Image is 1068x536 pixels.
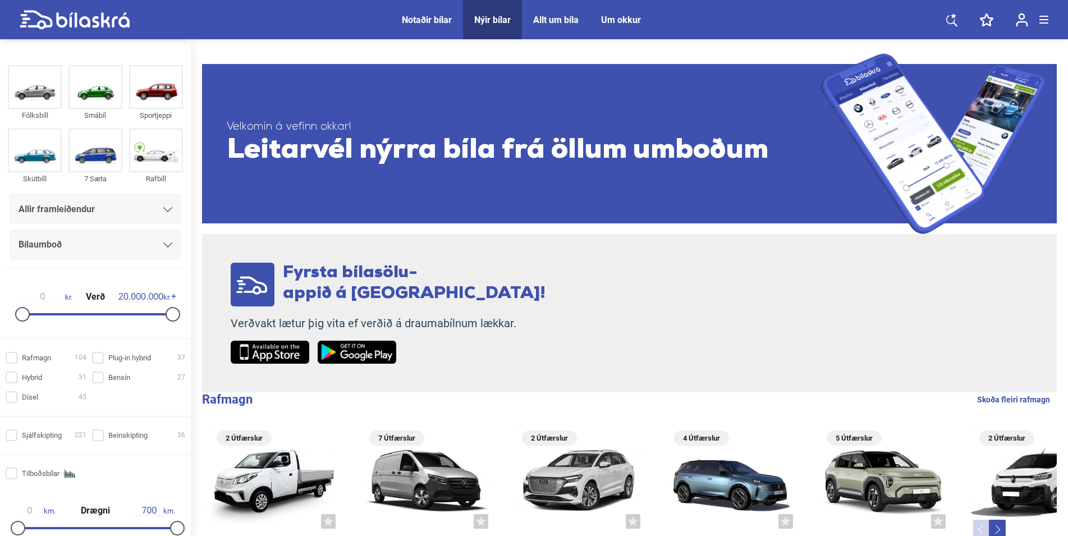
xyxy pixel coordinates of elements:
b: Rafmagn [202,392,253,406]
div: 7 Sæta [68,172,122,185]
span: Fyrsta bílasölu- appið á [GEOGRAPHIC_DATA]! [283,264,546,303]
span: Verð [83,292,108,301]
span: Bensín [108,372,130,383]
span: 2 Útfærslur [985,430,1029,446]
a: Allt um bíla [533,15,579,25]
span: 2 Útfærslur [222,430,266,446]
div: Sportjeppi [129,109,183,122]
span: 45 [79,391,86,403]
a: Velkomin á vefinn okkar!Leitarvél nýrra bíla frá öllum umboðum [202,53,1057,234]
span: Sjálfskipting [22,429,62,441]
span: 4 Útfærslur [680,430,723,446]
div: Skutbíll [8,172,62,185]
span: 27 [177,372,185,383]
a: Um okkur [601,15,641,25]
span: Beinskipting [108,429,148,441]
span: Bílaumboð [19,237,62,253]
span: 36 [177,429,185,441]
span: km. [16,506,56,516]
a: Notaðir bílar [402,15,452,25]
div: Fólksbíll [8,109,62,122]
span: Rafmagn [22,352,51,364]
span: km. [135,506,175,516]
span: Plug-in hybrid [108,352,151,364]
p: Verðvakt lætur þig vita ef verðið á draumabílnum lækkar. [231,317,546,331]
span: Drægni [78,506,113,515]
span: Allir framleiðendur [19,201,95,217]
a: Skoða fleiri rafmagn [977,392,1050,407]
span: Velkomin á vefinn okkar! [227,120,821,134]
span: Leitarvél nýrra bíla frá öllum umboðum [227,134,821,168]
span: Hybrid [22,372,42,383]
span: 7 Útfærslur [375,430,419,446]
span: 31 [79,372,86,383]
span: Dísel [22,391,38,403]
a: Nýir bílar [474,15,511,25]
div: Rafbíll [129,172,183,185]
span: 221 [75,429,86,441]
span: 37 [177,352,185,364]
span: 2 Útfærslur [528,430,571,446]
img: user-login.svg [1016,13,1028,27]
span: Tilboðsbílar [22,468,59,479]
span: kr. [118,292,171,302]
div: Smábíl [68,109,122,122]
span: 104 [75,352,86,364]
span: 5 Útfærslur [832,430,876,446]
span: kr. [20,292,72,302]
